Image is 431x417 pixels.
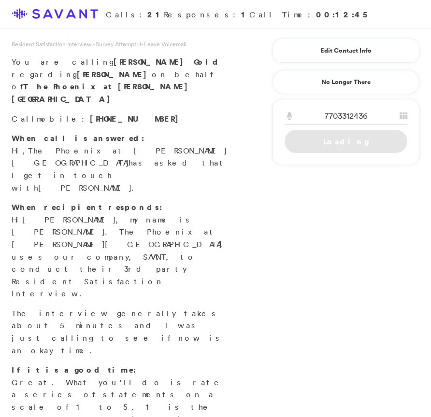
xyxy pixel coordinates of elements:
p: Hi, has asked that I get in touch with . [12,132,236,194]
p: You are calling regarding on behalf of [12,56,236,105]
a: No Longer There [273,70,419,94]
a: Edit Contact Info [285,43,407,58]
strong: If it is a good time: [12,364,136,375]
p: Call : [12,113,236,125]
span: mobile [37,114,82,124]
strong: When recipient responds: [12,202,162,212]
span: [PERSON_NAME] [38,183,131,193]
strong: 00:12:45 [316,9,371,20]
a: Loading [285,130,407,153]
strong: When call is answered: [12,133,144,143]
strong: 1 [241,9,249,20]
span: The Phoenix at [PERSON_NAME][GEOGRAPHIC_DATA] [12,146,227,168]
span: Gold [194,56,221,67]
p: The interview generally takes about 5 minutes and I was just calling to see if now is an okay time. [12,307,236,357]
span: [PERSON_NAME] [22,215,115,224]
strong: The Phoenix at [PERSON_NAME][GEOGRAPHIC_DATA] [12,81,193,104]
span: [PERSON_NAME] [114,56,188,67]
strong: 21 [147,9,164,20]
p: Hi , my name is [PERSON_NAME]. The Phoenix at [PERSON_NAME][GEOGRAPHIC_DATA] uses our company, SA... [12,201,236,300]
span: [PHONE_NUMBER] [90,113,184,124]
strong: [PERSON_NAME] [77,69,152,80]
span: Resident Satisfaction Interview - Survey Attempt: 1 - Leave Voicemail [12,40,187,48]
